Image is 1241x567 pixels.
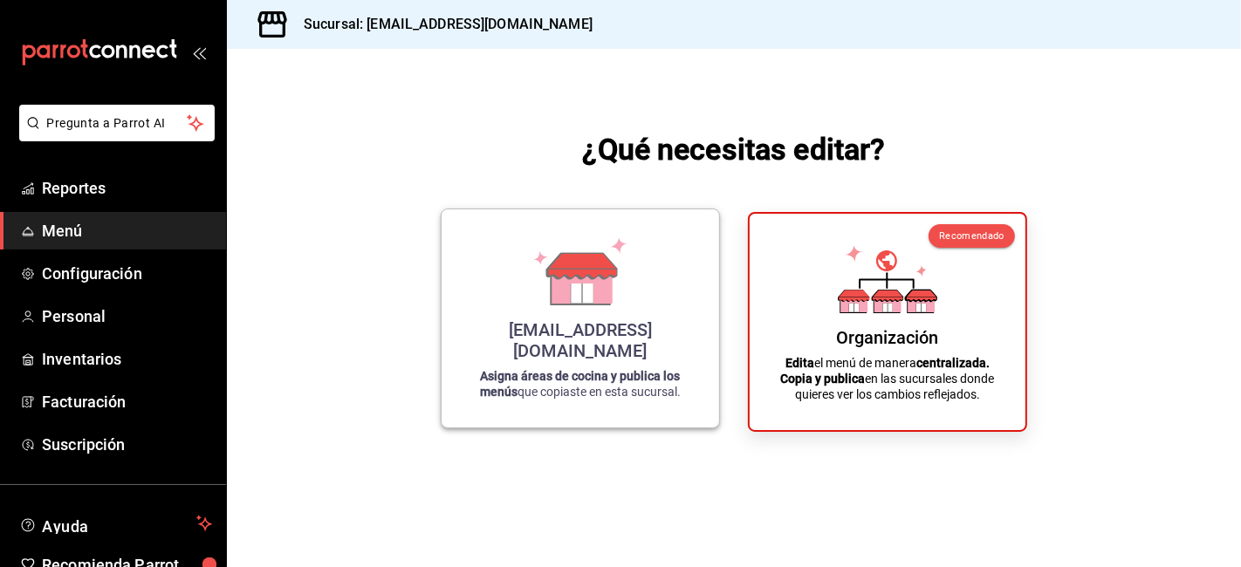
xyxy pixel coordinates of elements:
a: Pregunta a Parrot AI [12,126,215,145]
strong: Copia y publica [781,372,866,386]
h1: ¿Qué necesitas editar? [583,128,886,170]
span: Recomendado [939,230,1004,242]
div: Organización [837,327,939,348]
span: Personal [42,304,212,328]
button: open_drawer_menu [192,45,206,59]
span: Inventarios [42,347,212,371]
p: que copiaste en esta sucursal. [463,368,698,400]
span: Ayuda [42,513,189,534]
strong: centralizada. [916,356,990,370]
button: Pregunta a Parrot AI [19,105,215,141]
strong: Asigna áreas de cocina y publica los menús [480,369,681,399]
div: [EMAIL_ADDRESS][DOMAIN_NAME] [463,319,698,361]
p: el menú de manera en las sucursales donde quieres ver los cambios reflejados. [771,355,1004,402]
span: Configuración [42,262,212,285]
span: Suscripción [42,433,212,456]
span: Pregunta a Parrot AI [47,114,188,133]
span: Reportes [42,176,212,200]
span: Menú [42,219,212,243]
span: Facturación [42,390,212,413]
h3: Sucursal: [EMAIL_ADDRESS][DOMAIN_NAME] [290,14,593,35]
strong: Edita [785,356,814,370]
